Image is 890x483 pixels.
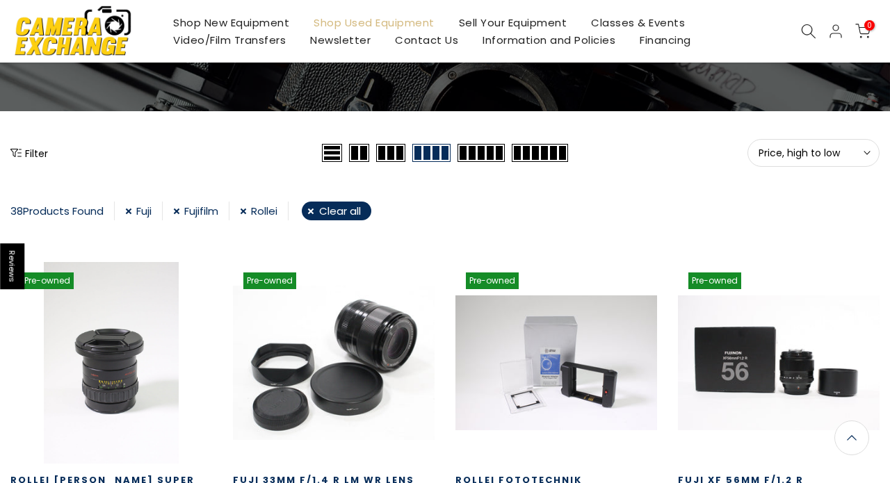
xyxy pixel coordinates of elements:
a: Back to the top [834,420,869,455]
button: Show filters [10,146,48,160]
a: Fuji [125,202,163,220]
a: 0 [855,24,871,39]
a: Rollei [240,202,289,220]
a: Newsletter [298,31,383,49]
a: Financing [628,31,704,49]
a: Information and Policies [471,31,628,49]
span: 38 [10,204,23,218]
span: Price, high to low [759,147,868,159]
a: Video/Film Transfers [161,31,298,49]
a: Fujifilm [173,202,229,220]
span: 0 [864,20,875,31]
a: Contact Us [383,31,471,49]
a: Classes & Events [579,14,697,31]
a: Shop New Equipment [161,14,302,31]
button: Price, high to low [747,139,880,167]
div: Products Found [10,202,115,220]
a: Shop Used Equipment [302,14,447,31]
a: Sell Your Equipment [446,14,579,31]
a: Clear all [302,202,371,220]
